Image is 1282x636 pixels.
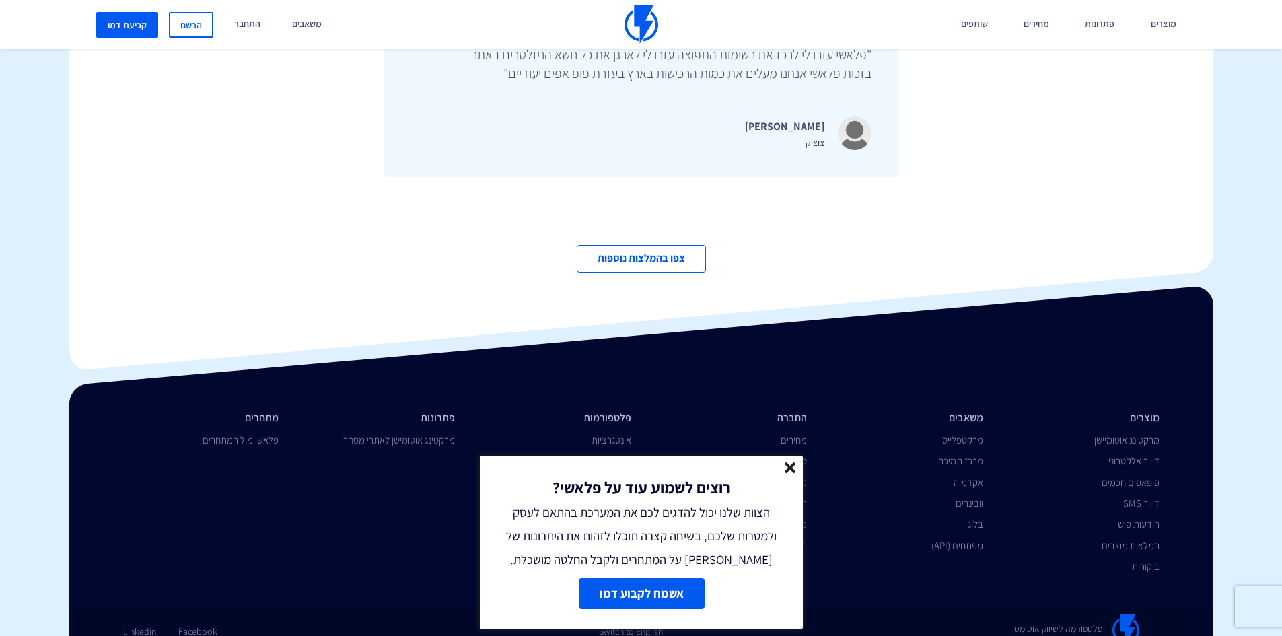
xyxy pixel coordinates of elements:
a: פופאפים חכמים [1102,476,1160,489]
span: צוציק [806,137,824,149]
img: unknown-user.jpg [838,116,871,150]
a: מרקטינג אוטומישן לאתרי מסחר [343,433,455,446]
p: [PERSON_NAME] [745,117,824,136]
a: בלוג [968,518,983,530]
a: הודעות פוש [1118,518,1160,530]
a: וובינרים [956,497,983,509]
a: דיוור SMS [1123,497,1160,509]
li: פתרונות [299,411,455,426]
a: מרכז תמיכה [938,454,983,467]
li: החברה [651,411,808,426]
a: הרשם [169,12,213,38]
li: מתחרים [123,411,279,426]
a: קביעת דמו [96,12,158,38]
a: אינטגרציות [592,433,631,446]
li: פלטפורמות [475,411,631,426]
a: דיוור אלקטרוני [1108,454,1160,467]
a: פלאשי מול המתחרים [203,433,279,446]
a: צפו בהמלצות נוספות [577,245,706,273]
a: אקדמיה [954,476,983,489]
a: ביקורות [1132,560,1160,573]
a: המלצות מוצרים [1102,539,1160,552]
a: מרקטפלייס [942,433,983,446]
p: "פלאשי עזרו לי לרכז את רשימות התפוצה עזרו לי לארגן את כל נושא הניזלטרים באתר בזכות פלאשי אנחנו מע... [468,45,871,83]
a: מחירים [781,433,807,446]
li: מוצרים [1003,411,1160,426]
a: מפתחים (API) [931,539,983,552]
li: משאבים [827,411,983,426]
a: מרקטינג אוטומיישן [1094,433,1160,446]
